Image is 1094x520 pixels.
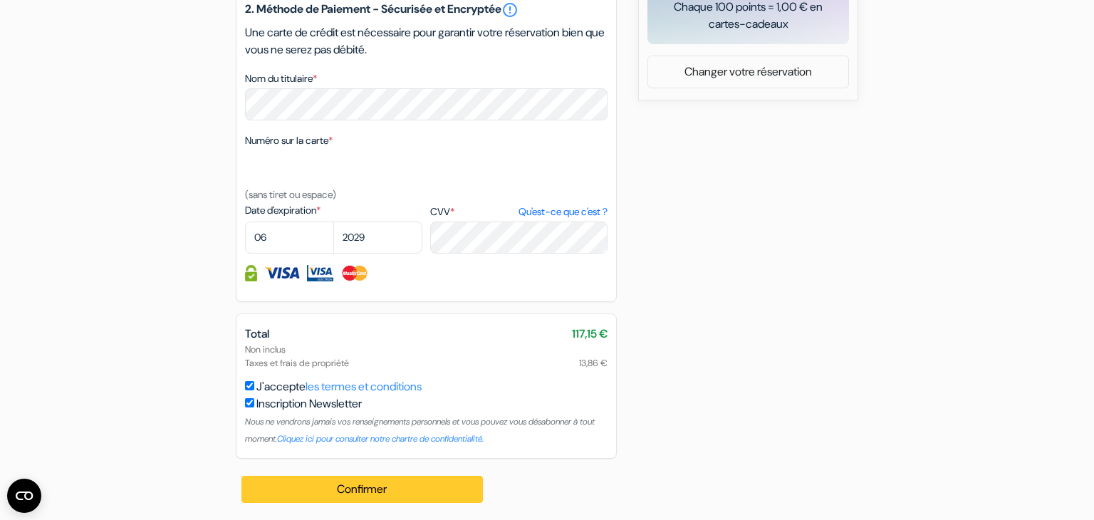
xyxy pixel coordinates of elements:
[277,433,484,444] a: Cliquez ici pour consulter notre chartre de confidentialité.
[307,265,333,281] img: Visa Electron
[519,204,608,219] a: Qu'est-ce que c'est ?
[245,416,595,444] small: Nous ne vendrons jamais vos renseignements personnels et vous pouvez vous désabonner à tout moment.
[245,203,422,218] label: Date d'expiration
[648,58,848,85] a: Changer votre réservation
[245,326,269,341] span: Total
[256,378,422,395] label: J'accepte
[245,133,333,148] label: Numéro sur la carte
[501,1,519,19] a: error_outline
[245,265,257,281] img: Information de carte de crédit entièrement encryptée et sécurisée
[245,343,608,370] div: Non inclus Taxes et frais de propriété
[256,395,362,412] label: Inscription Newsletter
[306,379,422,394] a: les termes et conditions
[245,1,608,19] h5: 2. Méthode de Paiement - Sécurisée et Encryptée
[245,71,317,86] label: Nom du titulaire
[264,265,300,281] img: Visa
[579,356,608,370] span: 13,86 €
[7,479,41,513] button: Ouvrir le widget CMP
[245,188,336,201] small: (sans tiret ou espace)
[340,265,370,281] img: Master Card
[241,476,483,503] button: Confirmer
[245,24,608,58] p: Une carte de crédit est nécessaire pour garantir votre réservation bien que vous ne serez pas déb...
[430,204,608,219] label: CVV
[572,326,608,343] span: 117,15 €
